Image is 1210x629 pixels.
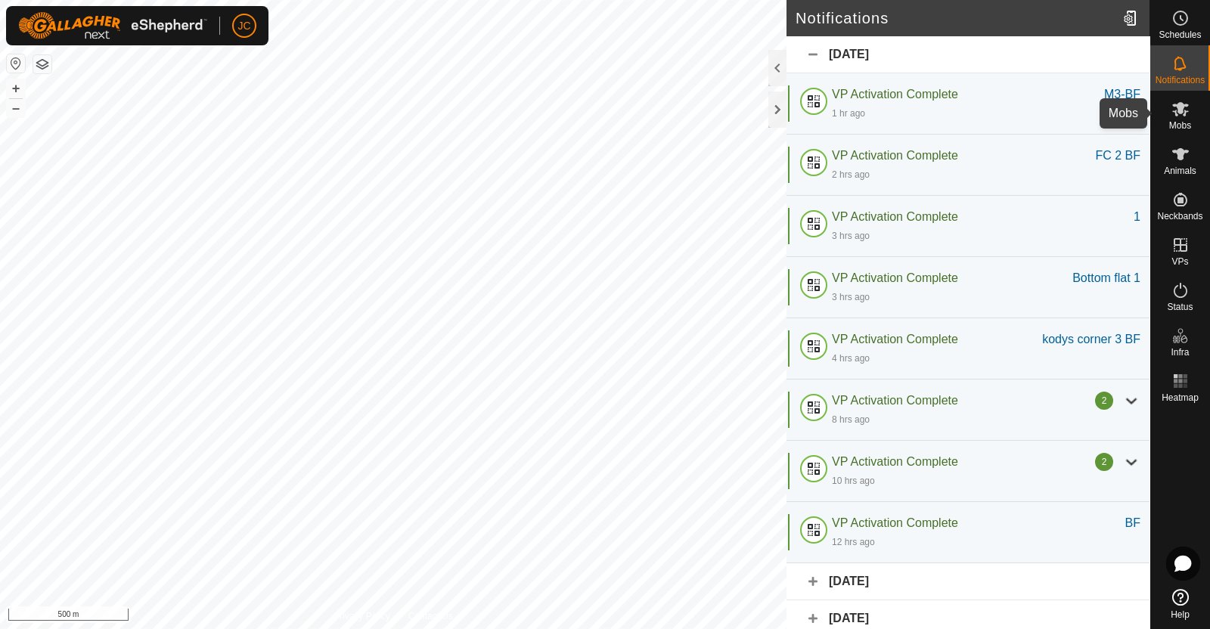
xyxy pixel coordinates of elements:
[1125,514,1140,532] div: BF
[832,516,958,529] span: VP Activation Complete
[1169,121,1191,130] span: Mobs
[832,107,865,120] div: 1 hr ago
[1157,212,1202,221] span: Neckbands
[832,455,958,468] span: VP Activation Complete
[237,18,250,34] span: JC
[832,535,875,549] div: 12 hrs ago
[832,413,870,426] div: 8 hrs ago
[1095,453,1113,471] div: 2
[1150,583,1210,625] a: Help
[1104,85,1140,104] div: M3-BF
[832,333,958,345] span: VP Activation Complete
[832,290,870,304] div: 3 hrs ago
[1171,257,1188,266] span: VPs
[786,563,1149,600] div: [DATE]
[832,352,870,365] div: 4 hrs ago
[1156,76,1205,85] span: Notifications
[7,54,25,73] button: Reset Map
[1162,393,1199,402] span: Heatmap
[1072,269,1140,287] div: Bottom flat 1
[832,394,958,407] span: VP Activation Complete
[796,9,1117,27] h2: Notifications
[18,12,207,39] img: Gallagher Logo
[1042,330,1140,349] div: kodys corner 3 BF
[33,55,51,73] button: Map Layers
[1171,348,1189,357] span: Infra
[1095,147,1140,165] div: FC 2 BF
[832,149,958,162] span: VP Activation Complete
[832,210,958,223] span: VP Activation Complete
[832,271,958,284] span: VP Activation Complete
[832,168,870,181] div: 2 hrs ago
[1159,30,1201,39] span: Schedules
[334,609,390,623] a: Privacy Policy
[832,229,870,243] div: 3 hrs ago
[832,474,875,488] div: 10 hrs ago
[1095,392,1113,410] div: 2
[1171,610,1190,619] span: Help
[832,88,958,101] span: VP Activation Complete
[7,99,25,117] button: –
[786,36,1149,73] div: [DATE]
[7,79,25,98] button: +
[1134,208,1140,226] div: 1
[408,609,453,623] a: Contact Us
[1164,166,1196,175] span: Animals
[1167,302,1193,311] span: Status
